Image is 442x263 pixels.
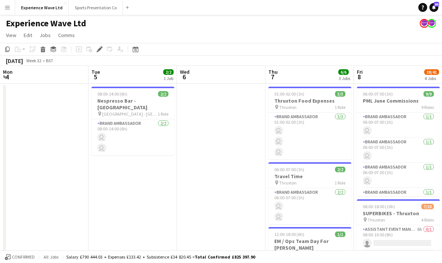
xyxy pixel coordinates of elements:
a: View [3,30,19,40]
span: 7/10 [421,204,434,209]
span: 38/41 [424,69,439,75]
span: Edit [24,32,32,39]
span: 1 Role [158,111,168,117]
span: 1 Role [335,104,345,110]
div: 4 Jobs [425,76,439,81]
h3: SUPERBIKES - Thruxton [357,210,440,217]
app-card-role: Brand Ambassador1/106:00-07:00 (1h) [357,113,440,138]
span: Comms [58,32,75,39]
span: 1/1 [335,232,345,237]
span: 01:00-02:00 (1h) [274,91,304,97]
span: 4 [2,73,13,81]
span: Thruxton [368,217,385,223]
span: 2/2 [335,167,345,172]
span: 9/9 [423,91,434,97]
span: Thruxton [279,104,297,110]
app-card-role: Brand Ambassador2/208:00-14:00 (6h) [91,119,174,155]
span: 6/6 [338,69,349,75]
h1: Experience Wave Ltd [6,18,86,29]
a: Jobs [37,30,54,40]
span: 4 Roles [421,217,434,223]
span: Mon [3,69,13,75]
span: 5 [90,73,100,81]
app-job-card: 06:00-07:00 (1h)9/9PML June Commissions9 RolesBrand Ambassador1/106:00-07:00 (1h) Brand Ambassado... [357,87,440,196]
app-card-role: Brand Ambassador1/106:00-07:00 (1h) [357,188,440,213]
span: Tue [91,69,100,75]
span: 2/2 [163,69,174,75]
app-card-role: Assistant Event Manager8A0/108:00-16:00 (8h) [357,225,440,250]
span: Thruxton [279,180,297,186]
div: [DATE] [6,57,23,64]
app-card-role: Brand Ambassador1/106:00-07:00 (1h) [357,138,440,163]
a: Edit [21,30,35,40]
span: 9 Roles [421,104,434,110]
app-user-avatar: Florence Watkinson [420,19,429,28]
button: Experience Wave Ltd [15,0,69,15]
h3: EM / Ops Team Day For [PERSON_NAME] [268,238,351,251]
span: Total Confirmed £825 397.90 [195,254,255,260]
span: 3/3 [335,91,345,97]
h3: PML June Commissions [357,97,440,104]
app-card-role: Brand Ambassador2/206:00-07:00 (1h) [268,188,351,224]
span: 1 Role [335,180,345,186]
app-job-card: 01:00-02:00 (1h)3/3Thruxton Food Expenses Thruxton1 RoleBrand Ambassador3/301:00-02:00 (1h) [268,87,351,159]
span: [GEOGRAPHIC_DATA] - [GEOGRAPHIC_DATA] [102,111,158,117]
span: 6 [179,73,190,81]
app-job-card: 08:00-14:00 (6h)2/2Nespresso Bar - [GEOGRAPHIC_DATA] [GEOGRAPHIC_DATA] - [GEOGRAPHIC_DATA]1 RoleB... [91,87,174,155]
a: Comms [55,30,78,40]
a: 80 [429,3,438,12]
app-card-role: Brand Ambassador1/106:00-07:00 (1h) [357,163,440,188]
h3: Nespresso Bar - [GEOGRAPHIC_DATA] [91,97,174,111]
div: 1 Job [164,76,173,81]
button: Sports Presentation Co [69,0,123,15]
app-user-avatar: Florence Watkinson [427,19,436,28]
span: Week 32 [24,58,43,63]
span: 06:00-07:00 (1h) [274,167,304,172]
span: Thu [268,69,278,75]
button: Confirmed [4,253,36,261]
div: 3 Jobs [339,76,350,81]
span: 06:00-07:00 (1h) [363,91,393,97]
div: BST [46,58,53,63]
span: 08:00-18:00 (10h) [363,204,395,209]
div: Salary £790 444.03 + Expenses £133.42 + Subsistence £34 820.45 = [66,254,255,260]
span: Jobs [40,32,51,39]
span: View [6,32,16,39]
h3: Thruxton Food Expenses [268,97,351,104]
span: 2/2 [158,91,168,97]
span: 80 [434,2,439,7]
span: 7 [267,73,278,81]
span: 12:00-18:00 (6h) [274,232,304,237]
h3: Travel Time [268,173,351,180]
span: All jobs [42,254,60,260]
span: Confirmed [12,254,35,260]
span: Fri [357,69,363,75]
app-card-role: Brand Ambassador3/301:00-02:00 (1h) [268,113,351,159]
span: 8 [356,73,363,81]
span: Wed [180,69,190,75]
span: 08:00-14:00 (6h) [97,91,127,97]
app-job-card: 06:00-07:00 (1h)2/2Travel Time Thruxton1 RoleBrand Ambassador2/206:00-07:00 (1h) [268,162,351,224]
